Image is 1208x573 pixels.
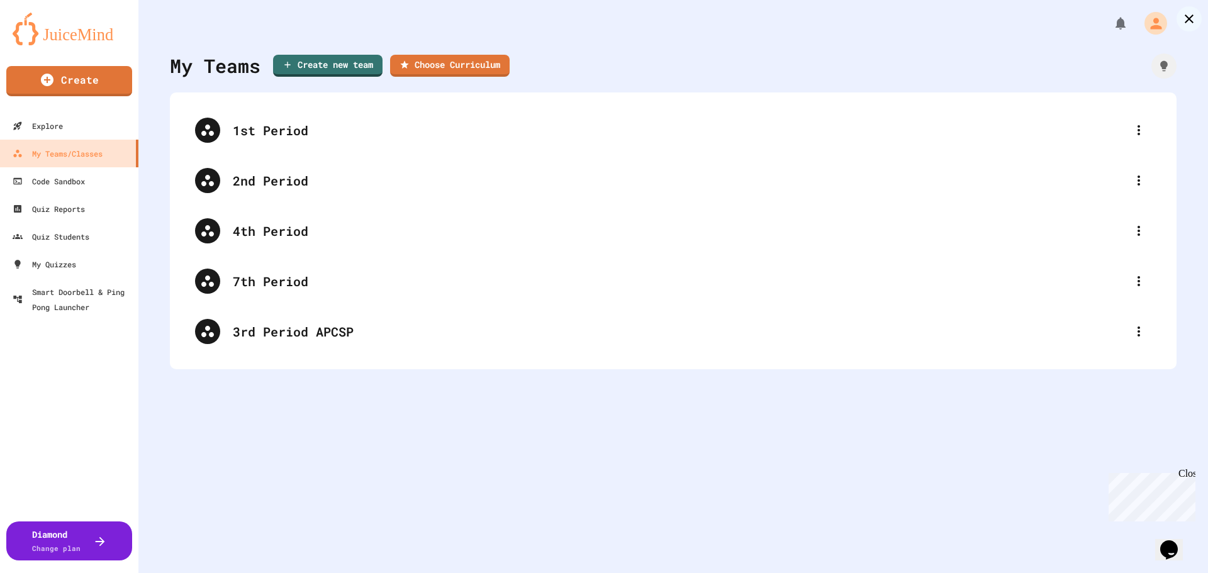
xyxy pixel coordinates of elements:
[233,322,1126,341] div: 3rd Period APCSP
[170,52,260,80] div: My Teams
[13,118,63,133] div: Explore
[233,221,1126,240] div: 4th Period
[233,121,1126,140] div: 1st Period
[13,257,76,272] div: My Quizzes
[32,528,81,554] div: Diamond
[6,66,132,96] a: Create
[233,272,1126,291] div: 7th Period
[5,5,87,80] div: Chat with us now!Close
[1151,53,1177,79] div: How it works
[233,171,1126,190] div: 2nd Period
[1155,523,1195,560] iframe: chat widget
[13,201,85,216] div: Quiz Reports
[13,13,126,45] img: logo-orange.svg
[13,284,133,314] div: Smart Doorbell & Ping Pong Launcher
[13,174,85,189] div: Code Sandbox
[1131,9,1170,38] div: My Account
[32,543,81,553] span: Change plan
[1104,468,1195,521] iframe: chat widget
[13,229,89,244] div: Quiz Students
[390,55,510,77] a: Choose Curriculum
[1090,13,1131,34] div: My Notifications
[273,55,383,77] a: Create new team
[13,146,103,161] div: My Teams/Classes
